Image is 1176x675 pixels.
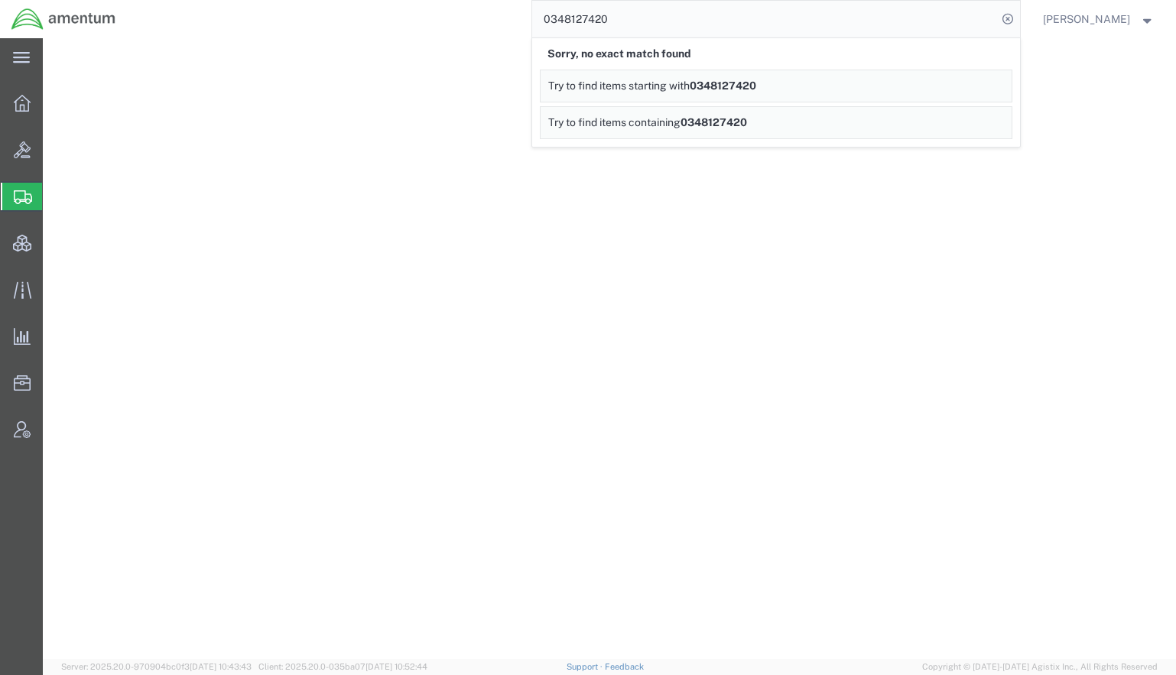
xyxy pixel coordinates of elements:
span: 0348127420 [690,80,756,92]
button: [PERSON_NAME] [1042,10,1155,28]
a: Feedback [605,662,644,671]
span: Client: 2025.20.0-035ba07 [258,662,427,671]
div: Sorry, no exact match found [540,38,1012,70]
span: Jason Champagne [1043,11,1130,28]
input: Search for shipment number, reference number [532,1,997,37]
span: Server: 2025.20.0-970904bc0f3 [61,662,252,671]
iframe: FS Legacy Container [43,38,1176,659]
span: Try to find items starting with [548,80,690,92]
span: [DATE] 10:43:43 [190,662,252,671]
span: [DATE] 10:52:44 [365,662,427,671]
img: logo [11,8,116,31]
span: Copyright © [DATE]-[DATE] Agistix Inc., All Rights Reserved [922,660,1158,673]
span: Try to find items containing [548,116,681,128]
span: 0348127420 [681,116,747,128]
a: Support [567,662,605,671]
